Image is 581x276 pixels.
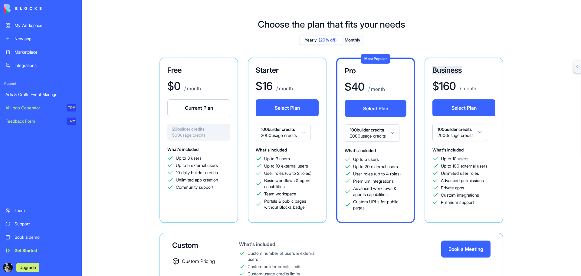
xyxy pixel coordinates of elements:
[176,155,202,161] span: Up to 3 users
[364,56,387,61] span: Most Popular
[432,147,464,152] span: What's included
[3,263,13,272] img: bones_opt_al65qh.jpg
[345,81,365,93] h1: $ 40
[432,66,462,75] span: Business
[172,126,225,132] span: 20 builder credits
[441,199,474,205] span: Premium support
[2,46,80,58] a: Marketplace
[300,36,342,45] button: Yearly
[176,177,218,183] span: Unlimited app creation
[15,208,76,214] div: Team
[2,102,80,114] a: AI Logo GeneratorTRY
[2,218,80,230] a: Support
[15,22,76,28] div: My Workspace
[264,170,311,176] span: User roles (up to 2 roles)
[432,99,495,116] button: Select Plan
[167,65,230,75] h3: Free
[2,33,80,45] a: New app
[353,171,401,177] span: User roles (up to 4 roles)
[441,192,479,198] span: Custom integrations
[167,80,181,92] h1: $ 0
[2,205,80,217] a: Team
[441,241,491,258] button: Book a Meeting
[2,231,80,243] a: Book a demo
[16,264,39,270] a: Upgrade
[2,59,80,71] a: Integrations
[441,170,479,176] span: Unlimited user roles
[458,85,476,92] p: / month
[15,49,76,55] div: Marketplace
[2,88,80,101] a: Arts & Crafts Event Manager
[167,147,199,152] span: What's included
[176,184,213,190] span: Community support
[172,132,225,138] span: 500 usage credits
[264,198,319,210] span: Portals & public pages without Blocks badge
[248,250,323,262] div: Custom number of users & external users
[182,258,215,265] span: Custom Pricing
[342,36,363,45] button: Monthly
[441,156,468,162] span: Up to 10 users
[15,36,76,42] div: New app
[5,91,76,98] div: Arts & Crafts Event Manager
[15,62,76,68] div: Integrations
[264,178,319,190] span: Basic workflows & agent capabilities
[319,37,337,43] span: (20% off)
[176,162,218,168] span: Up to 5 external users
[264,163,308,169] span: Up to 10 external users
[167,99,230,116] button: Current Plan
[441,185,464,191] span: Private apps
[353,185,406,198] span: Advanced workflows & agents capabilities
[172,241,220,250] div: Custom
[367,85,385,93] p: / month
[256,99,319,116] button: Select Plan
[15,221,76,227] div: Support
[432,80,456,92] h1: $ 160
[441,163,487,169] span: Up to 100 external users
[258,19,405,30] h1: Choose the plan that fits your needs
[2,244,80,257] a: Get Started
[345,148,376,153] span: What's included
[345,66,406,76] h3: Pro
[248,264,301,270] div: Custom builder credits limits
[16,263,39,272] button: Upgrade
[264,191,296,197] span: Team workspace
[15,248,76,254] div: Get Started
[15,234,76,240] div: Book a demo
[353,156,379,162] span: Up to 5 users
[275,85,293,92] p: / month
[2,81,80,86] span: Recent
[176,170,218,176] span: 10 daily builder credits
[239,241,323,248] div: What's included
[5,105,62,111] div: AI Logo Generator
[441,178,484,184] span: Advanced permissions
[264,156,290,162] span: Up to 3 users
[345,100,406,117] button: Select Plan
[4,4,42,13] img: logo
[353,178,394,184] span: Premium integrations
[256,147,287,152] span: What's included
[256,80,273,92] h1: $ 16
[353,164,398,170] span: Up to 20 external users
[67,118,76,125] div: TRY
[67,104,76,111] div: TRY
[2,115,80,127] a: Feedback FormTRY
[353,199,406,211] span: Custom URLs for public pages
[256,65,319,75] h3: Starter
[183,85,201,92] p: / month
[2,19,80,32] a: My Workspace
[5,118,62,124] div: Feedback Form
